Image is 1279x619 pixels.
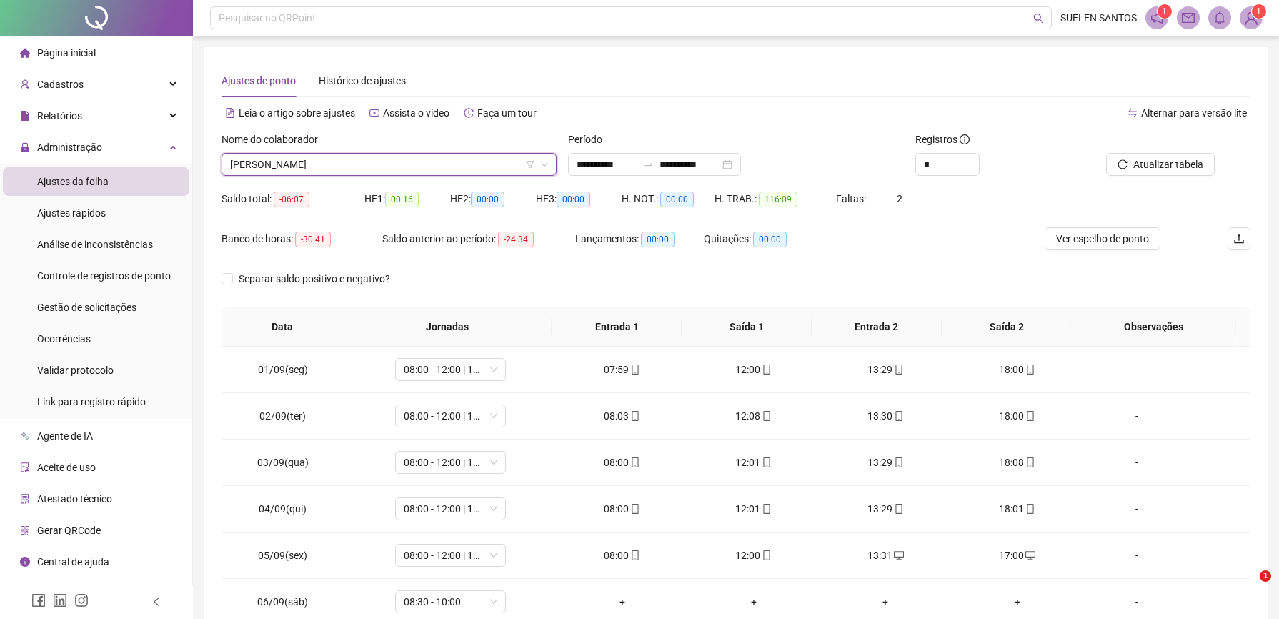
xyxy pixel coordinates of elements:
[760,550,772,560] span: mobile
[1024,365,1035,375] span: mobile
[37,79,84,90] span: Cadastros
[259,410,306,422] span: 02/09(ter)
[37,493,112,505] span: Atestado técnico
[471,192,504,207] span: 00:00
[37,556,109,568] span: Central de ajuda
[1162,6,1167,16] span: 1
[404,452,497,473] span: 08:00 - 12:00 | 13:30 - 18:00
[257,457,309,468] span: 03/09(qua)
[37,207,106,219] span: Ajustes rápidos
[369,108,379,118] span: youtube
[962,501,1071,517] div: 18:01
[477,107,537,119] span: Faça um tour
[1128,108,1138,118] span: swap
[831,548,940,563] div: 13:31
[37,396,146,407] span: Link para registro rápido
[37,270,171,282] span: Controle de registros de ponto
[629,365,640,375] span: mobile
[568,408,677,424] div: 08:03
[37,525,101,536] span: Gerar QRCode
[568,594,677,610] div: +
[404,498,497,520] span: 08:00 - 12:00 | 13:30 - 18:00
[962,455,1071,470] div: 18:08
[1158,4,1172,19] sup: 1
[20,494,30,504] span: solution
[37,365,114,376] span: Validar protocolo
[222,75,296,86] span: Ajustes de ponto
[31,593,46,608] span: facebook
[1252,4,1266,19] sup: Atualize o seu contato no menu Meus Dados
[239,107,355,119] span: Leia o artigo sobre ajustes
[700,594,808,610] div: +
[831,362,940,377] div: 13:29
[364,191,450,207] div: HE 1:
[642,159,654,170] span: swap-right
[568,548,677,563] div: 08:00
[151,597,161,607] span: left
[700,501,808,517] div: 12:01
[629,504,640,514] span: mobile
[641,232,675,247] span: 00:00
[230,154,548,175] span: THAYNARA ROSNER MACHADO
[1133,157,1203,172] span: Atualizar tabela
[760,411,772,421] span: mobile
[1240,7,1262,29] img: 39589
[812,307,942,347] th: Entrada 2
[385,192,419,207] span: 00:16
[715,191,836,207] div: H. TRAB.:
[1095,548,1179,563] div: -
[704,231,832,247] div: Quitações:
[1095,408,1179,424] div: -
[962,594,1071,610] div: +
[20,525,30,535] span: qrcode
[20,142,30,152] span: lock
[74,593,89,608] span: instagram
[575,231,704,247] div: Lançamentos:
[383,107,449,119] span: Assista o vídeo
[831,408,940,424] div: 13:30
[629,411,640,421] span: mobile
[37,110,82,122] span: Relatórios
[37,142,102,153] span: Administração
[892,457,904,467] span: mobile
[568,132,612,147] label: Período
[37,47,96,59] span: Página inicial
[20,79,30,89] span: user-add
[222,132,327,147] label: Nome do colaborador
[37,430,93,442] span: Agente de IA
[233,271,396,287] span: Separar saldo positivo e negativo?
[1233,233,1245,244] span: upload
[682,307,812,347] th: Saída 1
[1141,107,1247,119] span: Alternar para versão lite
[404,359,497,380] span: 08:00 - 12:00 | 13:30 - 18:00
[498,232,534,247] span: -24:34
[225,108,235,118] span: file-text
[257,596,308,608] span: 06/09(sáb)
[37,239,153,250] span: Análise de inconsistências
[660,192,694,207] span: 00:00
[464,108,474,118] span: history
[1095,501,1179,517] div: -
[20,462,30,472] span: audit
[760,504,772,514] span: mobile
[915,132,970,147] span: Registros
[831,455,940,470] div: 13:29
[897,193,902,204] span: 2
[222,307,342,347] th: Data
[37,176,109,187] span: Ajustes da folha
[892,504,904,514] span: mobile
[629,550,640,560] span: mobile
[20,48,30,58] span: home
[568,455,677,470] div: 08:00
[831,501,940,517] div: 13:29
[258,550,307,561] span: 05/09(sex)
[1260,570,1271,582] span: 1
[629,457,640,467] span: mobile
[1118,159,1128,169] span: reload
[536,191,622,207] div: HE 3:
[760,457,772,467] span: mobile
[700,548,808,563] div: 12:00
[557,192,590,207] span: 00:00
[222,231,382,247] div: Banco de horas:
[20,557,30,567] span: info-circle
